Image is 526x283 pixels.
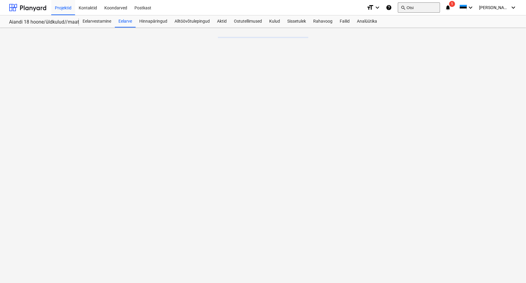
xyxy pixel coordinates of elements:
span: 1 [449,1,455,7]
i: keyboard_arrow_down [374,4,381,11]
div: Aiandi 18 hoone/üldkulud//maatööd (2101944//2101951) [9,19,72,25]
a: Failid [336,15,353,27]
i: keyboard_arrow_down [510,4,517,11]
iframe: Chat Widget [496,254,526,283]
a: Ostutellimused [230,15,266,27]
a: Alltöövõtulepingud [171,15,213,27]
a: Analüütika [353,15,381,27]
i: notifications [445,4,451,11]
span: search [401,5,405,10]
a: Rahavoog [310,15,336,27]
span: [PERSON_NAME] [479,5,509,10]
i: Abikeskus [386,4,392,11]
a: Hinnapäringud [136,15,171,27]
a: Kulud [266,15,284,27]
i: format_size [367,4,374,11]
button: Otsi [398,2,440,13]
a: Sissetulek [284,15,310,27]
i: keyboard_arrow_down [467,4,474,11]
a: Eelarvestamine [79,15,115,27]
a: Aktid [213,15,230,27]
a: Eelarve [115,15,136,27]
